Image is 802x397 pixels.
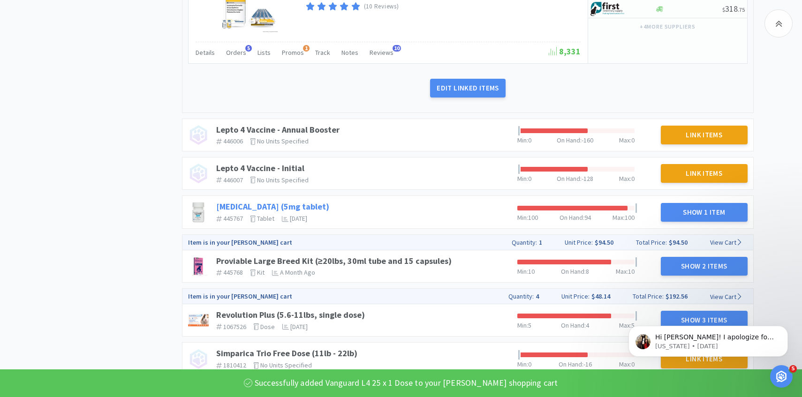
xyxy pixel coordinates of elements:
[192,202,205,223] img: 61884d6ad47d47aa89f846965f6ce050_81006.jpeg
[560,213,584,222] span: On Hand :
[223,322,246,331] span: 1067526
[216,348,357,359] a: Simparica Trio Free Dose (11lb - 22lb)
[226,48,246,57] span: Orders
[517,267,528,276] span: Min :
[188,125,209,145] img: no_image.png
[586,321,589,330] span: 4
[512,237,537,247] h6: Quantity:
[591,292,610,300] span: $48.14
[635,20,700,33] button: +4more suppliers
[290,214,307,223] span: [DATE]
[430,79,505,97] button: Edit Linked Items
[559,360,583,368] span: On Hand :
[517,321,528,330] span: Min :
[188,349,209,369] img: no_image.png
[216,255,452,266] a: Proviable Large Breed Kit (≥20lbs, 30ml tube and 15 capsules)
[517,174,528,183] span: Min :
[223,361,246,369] span: 1810412
[182,291,497,301] div: Item is in your [PERSON_NAME] cart
[508,291,534,301] h6: Quantity:
[661,164,748,183] button: Link Items
[633,291,664,301] h6: Total Price:
[223,214,243,223] span: 445767
[583,360,592,368] span: -16
[260,361,312,369] span: No units specified
[661,257,748,276] button: Show 2 Items
[557,136,582,144] span: On Hand :
[196,48,215,57] span: Details
[315,48,330,57] span: Track
[666,292,688,300] span: $192.56
[582,136,593,144] span: -160
[565,237,593,247] h6: Unit Price:
[590,2,626,16] img: 67d67680309e4a0bb49a5ff0391dcc42_6.png
[188,310,209,330] img: 08f9f970a08c48d3a486737262a532e8_283939.jpeg
[260,322,275,331] span: dose
[223,176,243,184] span: 446007
[702,262,727,270] span: 2 Items
[341,48,358,57] span: Notes
[614,306,802,372] iframe: Intercom notifications message
[534,292,539,300] h5: 4
[710,292,742,301] a: View Cart
[41,27,159,81] span: Hi [PERSON_NAME]! I apologize for the delay! Yes, if you refresh your page you should now be able...
[584,213,591,222] span: 94
[625,213,635,222] span: 100
[549,46,581,57] span: 8,331
[528,360,531,368] span: 0
[528,213,538,222] span: 100
[257,137,309,145] span: No units specified
[257,268,265,277] span: kit
[561,291,590,301] h6: Unit Price:
[628,267,635,276] span: 10
[280,268,315,277] span: a month ago
[561,321,586,330] span: On Hand :
[188,163,209,184] img: no_image.png
[517,136,528,144] span: Min :
[528,174,531,183] span: 0
[616,267,628,276] span: Max :
[586,267,589,276] span: 8
[537,239,542,247] h5: 1
[223,137,243,145] span: 446006
[303,45,310,52] span: 1
[257,214,274,223] span: tablet
[738,6,745,13] span: . 75
[290,322,308,331] span: [DATE]
[364,2,399,12] p: (10 Reviews)
[370,48,393,57] span: Reviews
[223,268,243,277] span: 445768
[561,267,586,276] span: On Hand :
[661,203,748,222] button: Show 1 Item
[661,126,748,144] button: Link Items
[41,36,162,45] p: Message from Georgia, sent 2d ago
[257,176,309,184] span: No units specified
[619,136,631,144] span: Max :
[770,365,793,388] iframe: Intercom live chat
[182,237,500,247] div: Item is in your [PERSON_NAME] cart
[582,174,593,183] span: -128
[528,321,531,330] span: 5
[517,360,528,368] span: Min :
[636,237,667,247] h6: Total Price:
[188,256,209,277] img: f268ff95ae70471fbbdf3f279f59a24d.jpg
[631,136,635,144] span: 0
[245,45,252,52] span: 5
[669,238,688,247] span: $94.50
[216,124,340,135] a: Lepto 4 Vaccine - Annual Booster
[528,267,535,276] span: 10
[517,213,528,222] span: Min :
[710,238,742,247] a: View Cart
[393,45,401,52] span: 10
[722,6,725,13] span: $
[257,48,271,57] span: Lists
[528,136,531,144] span: 0
[619,174,631,183] span: Max :
[613,213,625,222] span: Max :
[704,208,725,217] span: 1 Item
[595,238,613,247] span: $94.50
[216,309,365,320] a: Revolution Plus (5.6-11lbs, single dose)
[631,174,635,183] span: 0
